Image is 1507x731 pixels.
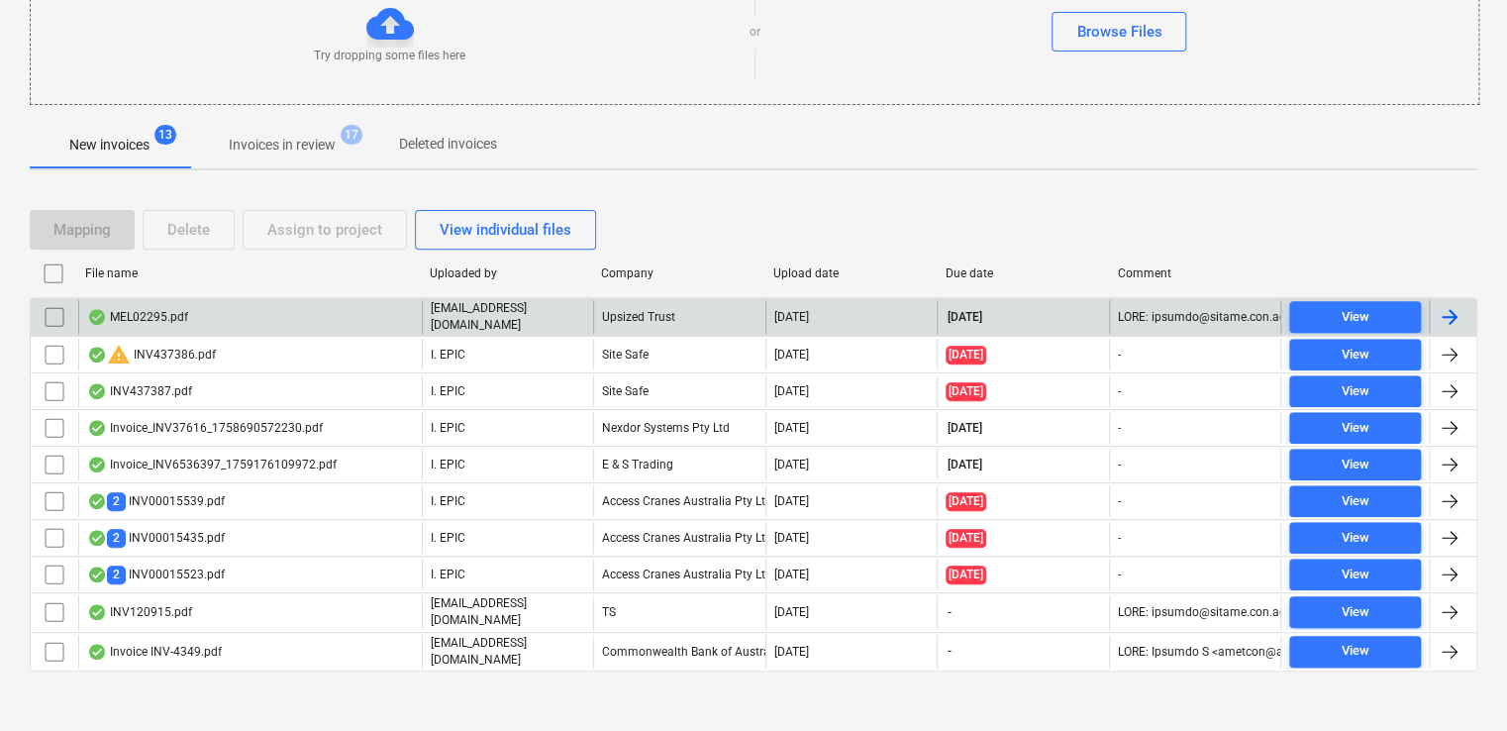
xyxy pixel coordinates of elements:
[593,300,764,334] div: Upsized Trust
[87,309,107,325] div: OCR finished
[946,382,986,401] span: [DATE]
[1289,485,1421,517] button: View
[1118,494,1121,508] div: -
[946,309,984,326] span: [DATE]
[87,492,225,511] div: INV00015539.pdf
[593,339,764,370] div: Site Safe
[1289,636,1421,668] button: View
[107,343,131,366] span: warning
[946,266,1102,280] div: Due date
[1408,636,1507,731] iframe: Chat Widget
[431,300,585,334] p: [EMAIL_ADDRESS][DOMAIN_NAME]
[314,48,465,64] p: Try dropping some files here
[87,529,225,548] div: INV00015435.pdf
[946,529,986,548] span: [DATE]
[87,604,107,620] div: OCR finished
[593,595,764,629] div: TS
[107,566,126,584] span: 2
[87,493,107,509] div: OCR finished
[1341,640,1368,663] div: View
[774,348,809,362] div: [DATE]
[593,522,764,554] div: Access Cranes Australia Pty Ltd
[87,420,323,436] div: Invoice_INV37616_1758690572230.pdf
[431,383,465,400] p: I. EPIC
[431,420,465,437] p: I. EPIC
[1341,490,1368,513] div: View
[1289,339,1421,370] button: View
[1289,522,1421,554] button: View
[1341,344,1368,366] div: View
[1341,601,1368,624] div: View
[85,266,413,280] div: File name
[774,384,809,398] div: [DATE]
[946,420,984,437] span: [DATE]
[946,492,986,511] span: [DATE]
[946,457,984,473] span: [DATE]
[431,635,585,669] p: [EMAIL_ADDRESS][DOMAIN_NAME]
[773,266,930,280] div: Upload date
[946,643,954,660] span: -
[1118,384,1121,398] div: -
[774,458,809,471] div: [DATE]
[1289,596,1421,628] button: View
[1341,380,1368,403] div: View
[1118,421,1121,435] div: -
[1118,458,1121,471] div: -
[1118,348,1121,362] div: -
[431,457,465,473] p: I. EPIC
[946,346,986,365] span: [DATE]
[774,494,809,508] div: [DATE]
[87,567,107,582] div: OCR finished
[1076,19,1161,45] div: Browse Files
[415,210,596,250] button: View individual files
[946,604,954,621] span: -
[87,343,216,366] div: INV437386.pdf
[593,485,764,517] div: Access Cranes Australia Pty Ltd
[593,449,764,480] div: E & S Trading
[1117,266,1273,280] div: Comment
[87,420,107,436] div: OCR finished
[1052,12,1186,52] button: Browse Files
[774,645,809,659] div: [DATE]
[440,217,571,243] div: View individual files
[87,383,107,399] div: OCR finished
[87,457,107,472] div: OCR finished
[87,644,222,660] div: Invoice INV-4349.pdf
[87,347,107,363] div: OCR finished
[431,595,585,629] p: [EMAIL_ADDRESS][DOMAIN_NAME]
[1289,449,1421,480] button: View
[87,644,107,660] div: OCR finished
[399,134,497,155] p: Deleted invoices
[593,635,764,669] div: Commonwealth Bank of Australia
[87,604,192,620] div: INV120915.pdf
[946,566,986,584] span: [DATE]
[1118,531,1121,545] div: -
[774,605,809,619] div: [DATE]
[774,421,809,435] div: [DATE]
[1341,454,1368,476] div: View
[341,125,362,145] span: 17
[431,567,465,583] p: I. EPIC
[1341,527,1368,550] div: View
[601,266,757,280] div: Company
[154,125,176,145] span: 13
[1341,564,1368,586] div: View
[1289,412,1421,444] button: View
[774,310,809,324] div: [DATE]
[1289,375,1421,407] button: View
[87,309,188,325] div: MEL02295.pdf
[87,383,192,399] div: INV437387.pdf
[107,529,126,548] span: 2
[69,135,150,156] p: New invoices
[87,457,337,472] div: Invoice_INV6536397_1759176109972.pdf
[1289,559,1421,590] button: View
[229,135,336,156] p: Invoices in review
[774,531,809,545] div: [DATE]
[1289,301,1421,333] button: View
[1341,306,1368,329] div: View
[87,566,225,584] div: INV00015523.pdf
[87,530,107,546] div: OCR finished
[774,568,809,581] div: [DATE]
[431,347,465,364] p: I. EPIC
